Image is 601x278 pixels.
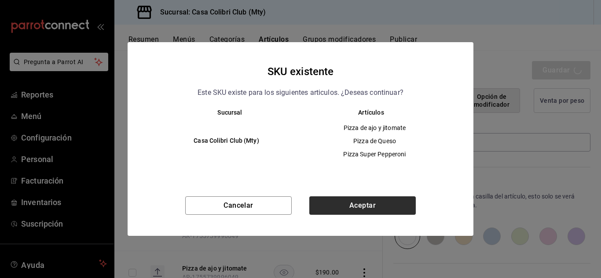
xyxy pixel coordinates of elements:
[159,136,293,146] h6: Casa Colibri Club (Mty)
[185,196,292,215] button: Cancelar
[268,63,334,80] h4: SKU existente
[198,87,403,98] p: Este SKU existe para los siguientes articulos. ¿Deseas continuar?
[308,137,441,145] span: Pizza de Queso
[308,123,441,132] span: Pizza de ajo y jitomate
[145,109,300,116] th: Sucursal
[309,196,416,215] button: Aceptar
[308,150,441,159] span: Pizza Super Pepperoni
[300,109,456,116] th: Artículos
